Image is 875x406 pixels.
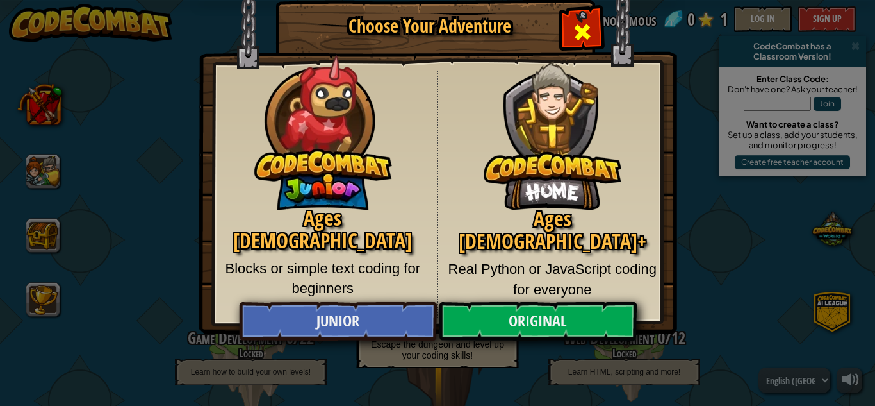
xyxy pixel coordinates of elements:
[448,208,658,253] h2: Ages [DEMOGRAPHIC_DATA]+
[218,258,427,299] p: Blocks or simple text coding for beginners
[298,17,561,37] h1: Choose Your Adventure
[439,302,636,341] a: Original
[562,10,602,51] div: Close modal
[448,259,658,300] p: Real Python or JavaScript coding for everyone
[254,47,392,210] img: CodeCombat Junior hero character
[239,302,436,341] a: Junior
[218,207,427,252] h2: Ages [DEMOGRAPHIC_DATA]
[484,42,621,210] img: CodeCombat Original hero character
